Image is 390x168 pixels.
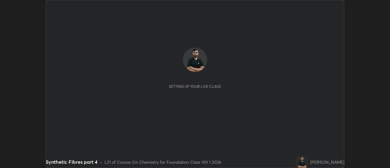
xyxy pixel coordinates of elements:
div: Setting up your live class [169,84,221,89]
div: • [100,159,102,165]
img: 389f4bdc53ec4d96b1e1bd1f524e2cc9.png [296,156,308,168]
div: Synthetic Fibres part 4 [46,158,97,166]
div: [PERSON_NAME] [310,159,344,165]
div: L21 of Course On Chemistry for Foundation Class VIII 1 2026 [105,159,221,165]
img: 389f4bdc53ec4d96b1e1bd1f524e2cc9.png [183,48,207,72]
